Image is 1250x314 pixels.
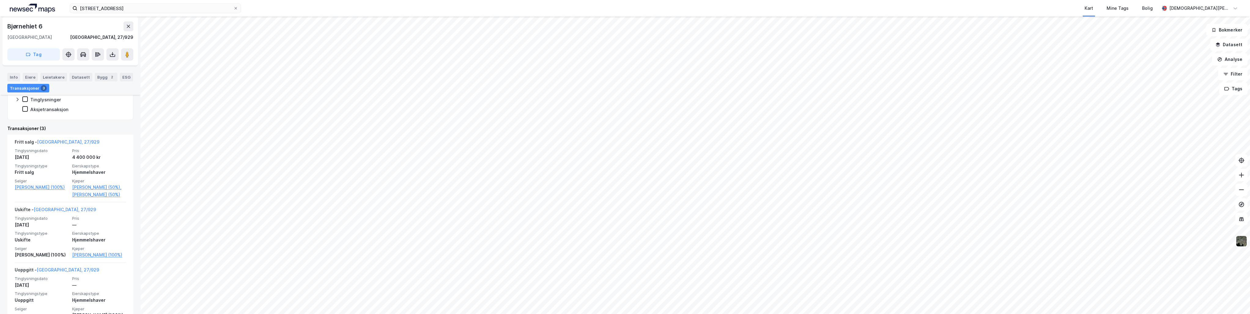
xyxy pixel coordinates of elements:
[37,267,99,272] a: [GEOGRAPHIC_DATA], 27/929
[1107,5,1129,12] div: Mine Tags
[41,85,47,91] div: 3
[15,276,68,281] span: Tinglysningsdato
[72,291,126,296] span: Eierskapstype
[15,291,68,296] span: Tinglysningstype
[72,246,126,251] span: Kjøper
[15,236,68,244] div: Uskifte
[1169,5,1230,12] div: [DEMOGRAPHIC_DATA][PERSON_NAME]
[72,163,126,169] span: Eierskapstype
[72,191,126,198] a: [PERSON_NAME] (50%)
[72,178,126,184] span: Kjøper
[7,34,52,41] div: [GEOGRAPHIC_DATA]
[37,139,99,144] a: [GEOGRAPHIC_DATA], 27/929
[1210,39,1248,51] button: Datasett
[72,306,126,312] span: Kjøper
[15,266,99,276] div: Uoppgitt -
[15,282,68,289] div: [DATE]
[1085,5,1093,12] div: Kart
[15,231,68,236] span: Tinglysningstype
[72,216,126,221] span: Pris
[7,48,60,61] button: Tag
[15,154,68,161] div: [DATE]
[72,231,126,236] span: Eierskapstype
[23,73,38,81] div: Eiere
[72,276,126,281] span: Pris
[15,163,68,169] span: Tinglysningstype
[34,207,96,212] a: [GEOGRAPHIC_DATA], 27/929
[1236,235,1247,247] img: 9k=
[95,73,117,81] div: Bygg
[72,184,126,191] a: [PERSON_NAME] (50%),
[72,148,126,153] span: Pris
[15,206,96,216] div: Uskifte -
[30,97,61,103] div: Tinglysninger
[77,4,233,13] input: Søk på adresse, matrikkel, gårdeiere, leietakere eller personer
[15,246,68,251] span: Selger
[72,297,126,304] div: Hjemmelshaver
[120,73,133,81] div: ESG
[7,21,44,31] div: Bjørnehiet 6
[40,73,67,81] div: Leietakere
[15,184,68,191] a: [PERSON_NAME] (100%)
[15,251,68,259] div: [PERSON_NAME] (100%)
[1218,68,1248,80] button: Filter
[15,169,68,176] div: Fritt salg
[1219,83,1248,95] button: Tags
[15,297,68,304] div: Uoppgitt
[72,154,126,161] div: 4 400 000 kr
[70,34,133,41] div: [GEOGRAPHIC_DATA], 27/929
[72,251,126,259] a: [PERSON_NAME] (100%)
[7,73,20,81] div: Info
[15,221,68,229] div: [DATE]
[15,138,99,148] div: Fritt salg -
[72,169,126,176] div: Hjemmelshaver
[72,221,126,229] div: —
[72,282,126,289] div: —
[72,236,126,244] div: Hjemmelshaver
[10,4,55,13] img: logo.a4113a55bc3d86da70a041830d287a7e.svg
[15,216,68,221] span: Tinglysningsdato
[15,306,68,312] span: Selger
[15,178,68,184] span: Selger
[1142,5,1153,12] div: Bolig
[69,73,92,81] div: Datasett
[7,84,49,92] div: Transaksjoner
[1212,53,1248,65] button: Analyse
[109,74,115,80] div: 2
[1206,24,1248,36] button: Bokmerker
[15,148,68,153] span: Tinglysningsdato
[7,125,133,132] div: Transaksjoner (3)
[30,107,68,112] div: Aksjetransaksjon
[1219,285,1250,314] iframe: Chat Widget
